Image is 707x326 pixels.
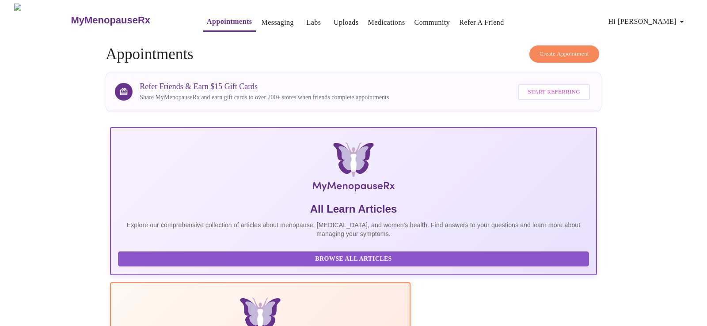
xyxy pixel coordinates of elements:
h3: MyMenopauseRx [71,15,150,26]
span: Start Referring [528,87,580,97]
button: Labs [300,14,328,31]
a: Messaging [262,16,294,29]
a: Refer a Friend [459,16,504,29]
h4: Appointments [106,45,601,63]
a: Uploads [334,16,359,29]
p: Share MyMenopauseRx and earn gift cards to over 200+ stores when friends complete appointments [140,93,389,102]
h3: Refer Friends & Earn $15 Gift Cards [140,82,389,91]
button: Create Appointment [529,45,599,63]
a: Medications [368,16,405,29]
a: MyMenopauseRx [70,5,186,36]
button: Start Referring [518,84,589,100]
a: Browse All Articles [118,255,591,262]
button: Hi [PERSON_NAME] [605,13,691,30]
img: MyMenopauseRx Logo [191,142,516,195]
button: Messaging [258,14,297,31]
a: Labs [306,16,321,29]
button: Refer a Friend [456,14,508,31]
h5: All Learn Articles [118,202,589,216]
img: MyMenopauseRx Logo [14,4,70,37]
a: Start Referring [516,79,592,105]
button: Medications [364,14,408,31]
a: Appointments [207,15,252,28]
p: Explore our comprehensive collection of articles about menopause, [MEDICAL_DATA], and women's hea... [118,221,589,238]
span: Hi [PERSON_NAME] [608,15,687,28]
button: Community [411,14,454,31]
button: Appointments [203,13,255,32]
button: Uploads [330,14,362,31]
button: Browse All Articles [118,251,589,267]
a: Community [414,16,450,29]
span: Browse All Articles [127,254,580,265]
span: Create Appointment [540,49,589,59]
